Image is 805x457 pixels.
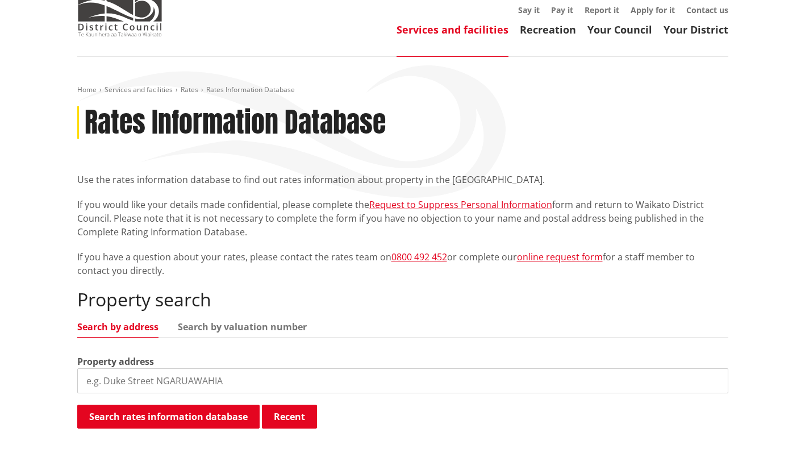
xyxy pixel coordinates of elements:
[206,85,295,94] span: Rates Information Database
[77,85,728,95] nav: breadcrumb
[77,250,728,277] p: If you have a question about your rates, please contact the rates team on or complete our for a s...
[686,5,728,15] a: Contact us
[77,405,260,429] button: Search rates information database
[85,106,386,139] h1: Rates Information Database
[77,85,97,94] a: Home
[664,23,728,36] a: Your District
[518,5,540,15] a: Say it
[262,405,317,429] button: Recent
[369,198,552,211] a: Request to Suppress Personal Information
[587,23,652,36] a: Your Council
[585,5,619,15] a: Report it
[517,251,603,263] a: online request form
[551,5,573,15] a: Pay it
[753,409,794,450] iframe: Messenger Launcher
[181,85,198,94] a: Rates
[77,289,728,310] h2: Property search
[77,368,728,393] input: e.g. Duke Street NGARUAWAHIA
[397,23,508,36] a: Services and facilities
[77,322,159,331] a: Search by address
[391,251,447,263] a: 0800 492 452
[77,173,728,186] p: Use the rates information database to find out rates information about property in the [GEOGRAPHI...
[178,322,307,331] a: Search by valuation number
[520,23,576,36] a: Recreation
[105,85,173,94] a: Services and facilities
[631,5,675,15] a: Apply for it
[77,198,728,239] p: If you would like your details made confidential, please complete the form and return to Waikato ...
[77,355,154,368] label: Property address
